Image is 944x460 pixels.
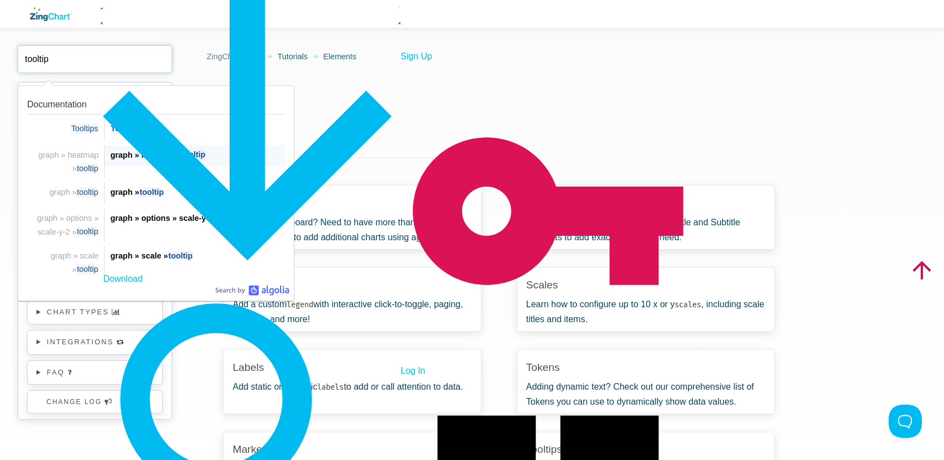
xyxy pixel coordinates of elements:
span: tooltip [76,187,98,198]
span: tooltip [76,226,98,237]
summary: integrations [37,336,125,348]
a: integrations [47,336,126,348]
span: Download [103,274,142,283]
a: Sign Up [401,37,696,61]
input: search input [18,45,172,73]
summary: FAQ [37,366,76,379]
a: Link to the result [23,90,289,141]
span: tooltip [76,163,98,174]
a: ZingChart Logo. Click to return to the homepage [18,7,89,21]
a: chart types [47,306,121,318]
a: change log [42,396,113,408]
a: Link to the result [23,242,289,280]
span: graph » [49,187,98,198]
span: graph » options » scale-y-2 » [37,214,98,237]
span: change log [46,397,102,407]
span: Log In [401,366,425,375]
a: Download [103,259,398,283]
span: graph » scale » [51,251,98,275]
a: Link to the result [23,178,289,204]
span: tooltip [76,264,98,275]
a: FAQ [47,366,76,379]
span: graph » heatmap » [38,151,98,174]
span: Documentation [27,100,87,109]
a: Log In [401,351,696,375]
a: Link to the result [23,204,289,242]
a: Link to the result [23,141,289,178]
span: Sign Up [401,51,432,61]
iframe: Toggle Customer Support [889,405,922,438]
span: Tooltips [71,123,98,134]
summary: chart types [37,306,121,318]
